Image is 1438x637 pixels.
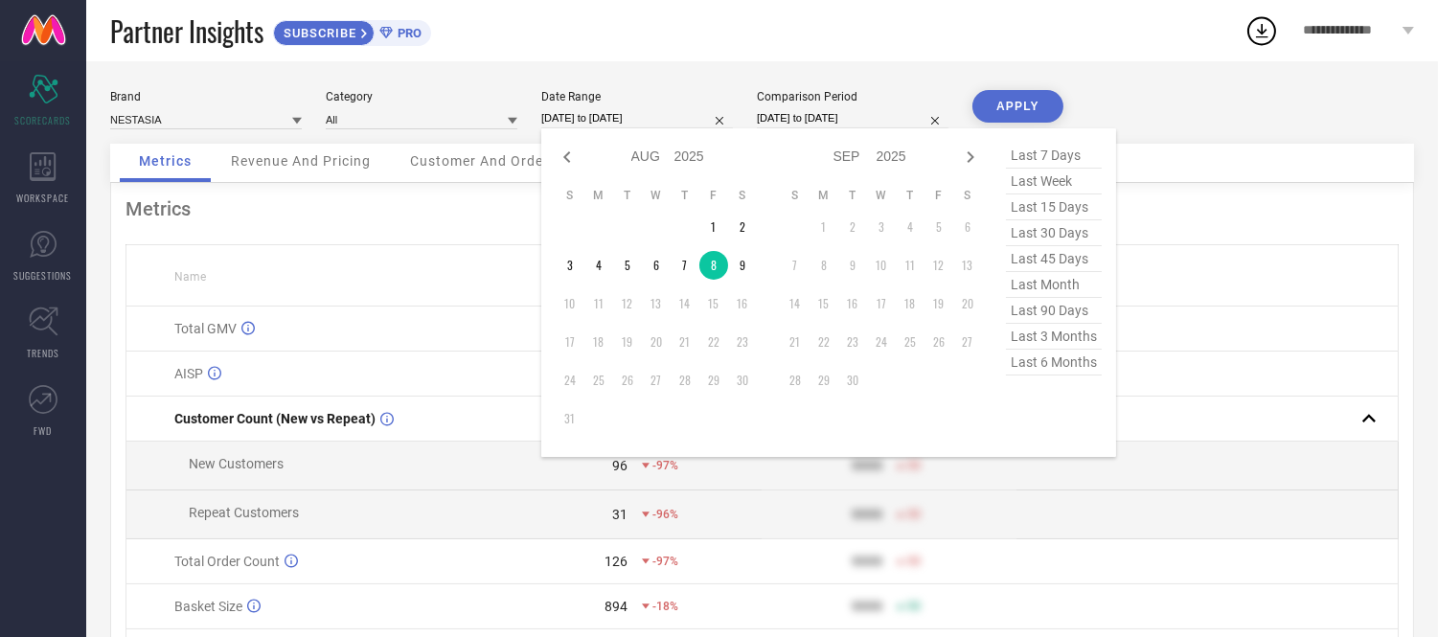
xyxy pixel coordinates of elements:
span: WORKSPACE [17,191,70,205]
th: Friday [924,188,953,203]
td: Sat Aug 23 2025 [728,328,757,356]
td: Sun Sep 21 2025 [781,328,810,356]
a: SUBSCRIBEPRO [273,15,431,46]
td: Mon Sep 22 2025 [810,328,838,356]
td: Tue Aug 05 2025 [613,251,642,280]
th: Monday [810,188,838,203]
td: Fri Sep 19 2025 [924,289,953,318]
span: -96% [652,508,678,521]
span: last 30 days [1006,220,1102,246]
div: 9999 [852,458,882,473]
td: Tue Aug 26 2025 [613,366,642,395]
td: Thu Aug 14 2025 [671,289,699,318]
td: Thu Sep 18 2025 [896,289,924,318]
span: last month [1006,272,1102,298]
td: Mon Sep 08 2025 [810,251,838,280]
td: Sun Aug 17 2025 [556,328,584,356]
td: Fri Aug 01 2025 [699,213,728,241]
button: APPLY [972,90,1063,123]
span: FWD [34,423,53,438]
span: last 45 days [1006,246,1102,272]
td: Sat Sep 20 2025 [953,289,982,318]
div: 9999 [852,507,882,522]
td: Fri Aug 08 2025 [699,251,728,280]
td: Fri Aug 15 2025 [699,289,728,318]
th: Thursday [671,188,699,203]
th: Saturday [728,188,757,203]
span: Partner Insights [110,11,263,51]
span: Basket Size [174,599,242,614]
span: last 6 months [1006,350,1102,375]
td: Wed Sep 17 2025 [867,289,896,318]
span: last week [1006,169,1102,194]
span: -97% [652,555,678,568]
div: 126 [605,554,628,569]
div: Metrics [126,197,1399,220]
td: Wed Aug 20 2025 [642,328,671,356]
th: Sunday [781,188,810,203]
span: 50 [907,508,921,521]
td: Fri Aug 22 2025 [699,328,728,356]
td: Sun Sep 28 2025 [781,366,810,395]
th: Tuesday [613,188,642,203]
span: Total GMV [174,321,237,336]
div: Date Range [541,90,733,103]
th: Thursday [896,188,924,203]
div: 96 [612,458,628,473]
td: Wed Aug 27 2025 [642,366,671,395]
div: Open download list [1244,13,1279,48]
div: 9999 [852,554,882,569]
td: Tue Aug 19 2025 [613,328,642,356]
span: 50 [907,555,921,568]
span: Repeat Customers [189,505,299,520]
td: Fri Aug 29 2025 [699,366,728,395]
th: Tuesday [838,188,867,203]
input: Select date range [541,108,733,128]
td: Thu Sep 25 2025 [896,328,924,356]
th: Friday [699,188,728,203]
td: Thu Aug 21 2025 [671,328,699,356]
div: 9999 [852,599,882,614]
div: 894 [605,599,628,614]
td: Fri Sep 05 2025 [924,213,953,241]
span: -97% [652,459,678,472]
td: Wed Sep 10 2025 [867,251,896,280]
input: Select comparison period [757,108,948,128]
span: TRENDS [27,346,59,360]
th: Wednesday [642,188,671,203]
th: Wednesday [867,188,896,203]
span: last 3 months [1006,324,1102,350]
span: last 15 days [1006,194,1102,220]
td: Sat Aug 30 2025 [728,366,757,395]
span: Customer And Orders [410,153,557,169]
td: Sat Aug 16 2025 [728,289,757,318]
th: Sunday [556,188,584,203]
td: Mon Aug 11 2025 [584,289,613,318]
td: Sun Aug 10 2025 [556,289,584,318]
td: Wed Sep 24 2025 [867,328,896,356]
td: Sun Aug 03 2025 [556,251,584,280]
span: AISP [174,366,203,381]
th: Saturday [953,188,982,203]
td: Mon Aug 25 2025 [584,366,613,395]
span: PRO [393,26,422,40]
td: Sat Sep 06 2025 [953,213,982,241]
td: Mon Sep 15 2025 [810,289,838,318]
span: SCORECARDS [15,113,72,127]
td: Sat Sep 27 2025 [953,328,982,356]
td: Mon Aug 04 2025 [584,251,613,280]
td: Tue Sep 09 2025 [838,251,867,280]
span: last 7 days [1006,143,1102,169]
td: Sat Aug 09 2025 [728,251,757,280]
td: Mon Aug 18 2025 [584,328,613,356]
td: Fri Sep 26 2025 [924,328,953,356]
span: 50 [907,459,921,472]
span: Customer Count (New vs Repeat) [174,411,376,426]
div: Category [326,90,517,103]
td: Thu Sep 04 2025 [896,213,924,241]
span: Total Order Count [174,554,280,569]
td: Mon Sep 29 2025 [810,366,838,395]
span: New Customers [189,456,284,471]
th: Monday [584,188,613,203]
td: Sat Sep 13 2025 [953,251,982,280]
